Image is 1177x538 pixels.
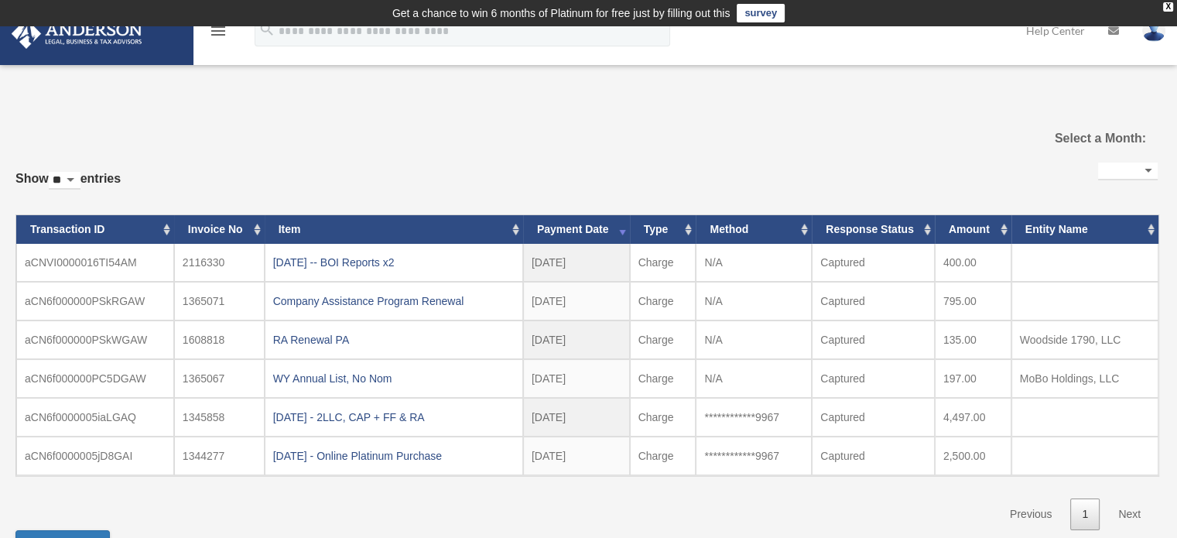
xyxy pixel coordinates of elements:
[392,4,730,22] div: Get a chance to win 6 months of Platinum for free just by filling out this
[630,398,696,437] td: Charge
[273,329,515,351] div: RA Renewal PA
[935,320,1011,359] td: 135.00
[1142,19,1165,42] img: User Pic
[174,215,265,244] th: Invoice No: activate to sort column ascending
[696,320,812,359] td: N/A
[630,437,696,475] td: Charge
[174,398,265,437] td: 1345858
[979,128,1146,149] label: Select a Month:
[696,359,812,398] td: N/A
[209,22,228,40] i: menu
[935,437,1011,475] td: 2,500.00
[523,398,630,437] td: [DATE]
[1163,2,1173,12] div: close
[523,215,630,244] th: Payment Date: activate to sort column ascending
[812,320,935,359] td: Captured
[812,437,935,475] td: Captured
[7,19,147,49] img: Anderson Advisors Platinum Portal
[265,215,523,244] th: Item: activate to sort column ascending
[273,445,515,467] div: [DATE] - Online Platinum Purchase
[935,398,1011,437] td: 4,497.00
[812,244,935,282] td: Captured
[273,368,515,389] div: WY Annual List, No Nom
[273,290,515,312] div: Company Assistance Program Renewal
[1011,359,1158,398] td: MoBo Holdings, LLC
[523,244,630,282] td: [DATE]
[812,282,935,320] td: Captured
[523,437,630,475] td: [DATE]
[523,320,630,359] td: [DATE]
[935,244,1011,282] td: 400.00
[998,499,1063,530] a: Previous
[630,359,696,398] td: Charge
[16,282,174,320] td: aCN6f000000PSkRGAW
[1011,320,1158,359] td: Woodside 1790, LLC
[935,215,1011,244] th: Amount: activate to sort column ascending
[935,359,1011,398] td: 197.00
[16,215,174,244] th: Transaction ID: activate to sort column ascending
[16,244,174,282] td: aCNVI0000016TI54AM
[174,282,265,320] td: 1365071
[696,244,812,282] td: N/A
[812,398,935,437] td: Captured
[630,215,696,244] th: Type: activate to sort column ascending
[16,359,174,398] td: aCN6f000000PC5DGAW
[523,359,630,398] td: [DATE]
[630,244,696,282] td: Charge
[174,244,265,282] td: 2116330
[174,437,265,475] td: 1344277
[737,4,785,22] a: survey
[696,282,812,320] td: N/A
[630,282,696,320] td: Charge
[812,215,935,244] th: Response Status: activate to sort column ascending
[16,398,174,437] td: aCN6f0000005iaLGAQ
[273,252,515,273] div: [DATE] -- BOI Reports x2
[696,215,812,244] th: Method: activate to sort column ascending
[174,359,265,398] td: 1365067
[273,406,515,428] div: [DATE] - 2LLC, CAP + FF & RA
[523,282,630,320] td: [DATE]
[258,21,275,38] i: search
[209,27,228,40] a: menu
[16,320,174,359] td: aCN6f000000PSkWGAW
[49,172,80,190] select: Showentries
[16,437,174,475] td: aCN6f0000005jD8GAI
[174,320,265,359] td: 1608818
[812,359,935,398] td: Captured
[1011,215,1158,244] th: Entity Name: activate to sort column ascending
[935,282,1011,320] td: 795.00
[630,320,696,359] td: Charge
[15,168,121,205] label: Show entries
